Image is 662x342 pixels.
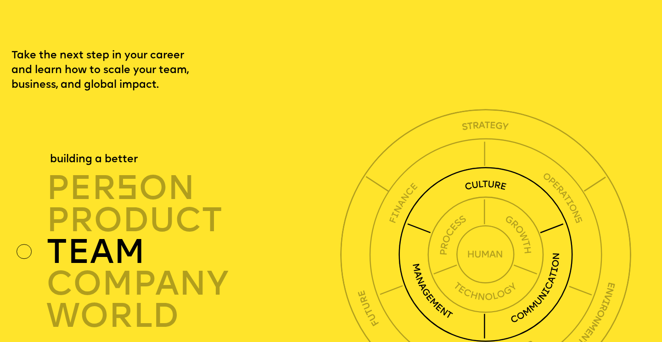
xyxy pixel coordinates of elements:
p: Take the next step in your career and learn how to scale your team, business, and global impact. [11,49,217,92]
div: world [46,300,344,332]
div: per on [46,172,344,204]
div: company [46,268,344,300]
div: product [46,205,344,236]
div: TEAM [46,236,344,268]
span: s [116,173,139,208]
div: building a better [50,153,138,167]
